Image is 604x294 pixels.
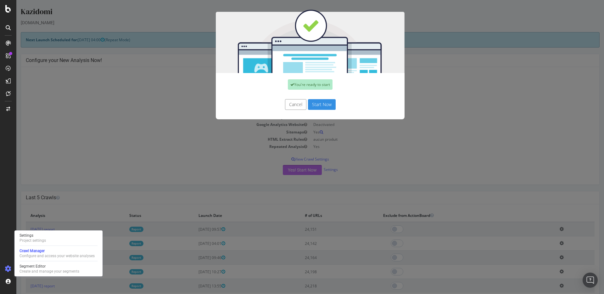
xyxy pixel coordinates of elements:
div: Open Intercom Messenger [583,273,598,288]
div: Configure and access your website analyses [20,253,95,258]
div: Project settings [20,238,46,243]
div: Create and manage your segments [20,269,79,274]
button: Cancel [269,99,290,110]
button: Start Now [292,99,319,110]
img: You're all set! [199,9,388,73]
div: Crawl Manager [20,248,95,253]
div: Settings [20,233,46,238]
div: Segment Editor [20,264,79,269]
a: SettingsProject settings [17,232,100,244]
a: Crawl ManagerConfigure and access your website analyses [17,248,100,259]
div: You're ready to start [271,79,316,90]
a: Segment EditorCreate and manage your segments [17,263,100,274]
